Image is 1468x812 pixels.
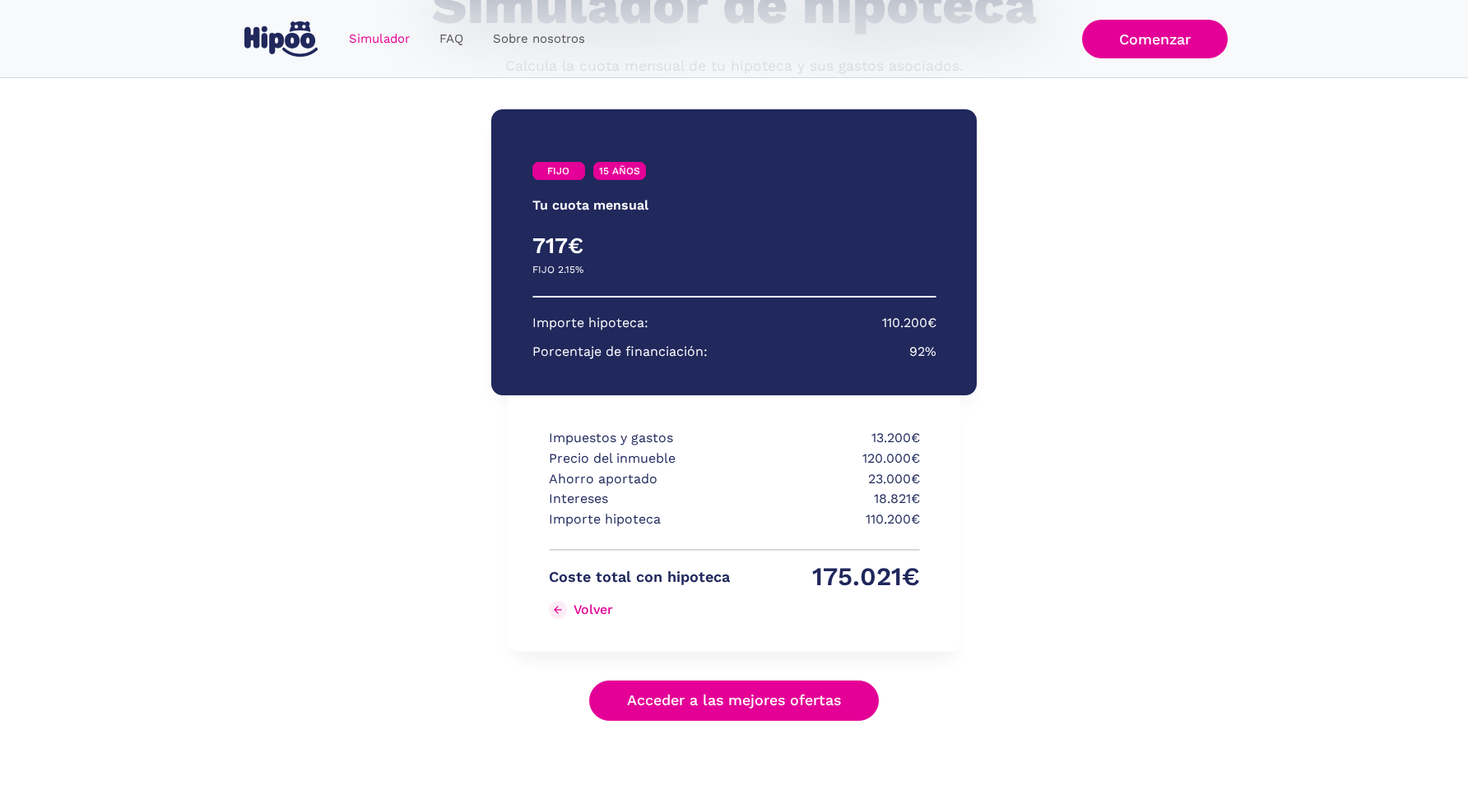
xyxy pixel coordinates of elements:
[478,23,600,55] a: Sobre nosotros
[739,428,920,449] p: 13.200€
[739,510,920,530] p: 110.200€
[739,449,920,469] p: 120.000€
[532,162,585,180] a: FIJO
[1082,20,1228,58] a: Comenzar
[549,510,730,530] p: Importe hipoteca
[739,567,920,588] p: 175.021€
[364,93,1104,753] div: Simulador Form success
[549,489,730,510] p: Intereses
[549,469,730,490] p: Ahorro aportado
[593,162,646,180] a: 15 AÑOS
[532,313,648,334] p: Importe hipoteca:
[549,567,730,588] p: Coste total con hipoteca
[532,260,583,280] p: FIJO 2.15%
[882,313,936,334] p: 110.200€
[549,597,730,623] a: Volver
[425,23,478,55] a: FAQ
[532,232,735,260] h4: 717€
[549,449,730,469] p: Precio del inmueble
[574,602,613,617] div: Volver
[909,342,936,362] p: 92%
[532,196,648,216] p: Tu cuota mensual
[532,342,708,362] p: Porcentaje de financiación:
[549,428,730,449] p: Impuestos y gastos
[334,23,425,55] a: Simulador
[739,469,920,490] p: 23.000€
[240,15,321,63] a: home
[739,489,920,510] p: 18.821€
[589,681,879,721] a: Acceder a las mejores ofertas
